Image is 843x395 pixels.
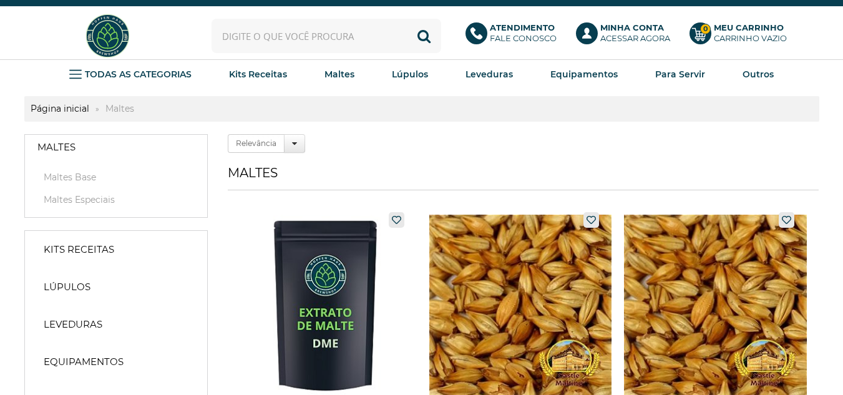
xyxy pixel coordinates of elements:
[550,69,618,80] strong: Equipamentos
[69,65,192,84] a: TODAS AS CATEGORIAS
[99,103,140,114] strong: Maltes
[44,281,90,293] strong: Lúpulos
[465,22,563,50] a: AtendimentoFale conosco
[600,22,670,44] p: Acessar agora
[85,69,192,80] strong: TODAS AS CATEGORIAS
[25,135,207,160] a: Maltes
[324,65,354,84] a: Maltes
[490,22,555,32] b: Atendimento
[228,165,819,190] h1: Maltes
[44,243,114,256] strong: Kits Receitas
[714,22,784,32] b: Meu Carrinho
[743,69,774,80] strong: Outros
[229,69,287,80] strong: Kits Receitas
[655,69,705,80] strong: Para Servir
[212,19,441,53] input: Digite o que você procura
[392,69,428,80] strong: Lúpulos
[44,356,124,368] strong: Equipamentos
[465,65,513,84] a: Leveduras
[655,65,705,84] a: Para Servir
[31,275,201,300] a: Lúpulos
[84,12,131,59] img: Hopfen Haus BrewShop
[490,22,557,44] p: Fale conosco
[37,193,195,206] a: Maltes Especiais
[324,69,354,80] strong: Maltes
[24,103,95,114] a: Página inicial
[37,171,195,183] a: Maltes Base
[31,237,201,262] a: Kits Receitas
[392,65,428,84] a: Lúpulos
[714,33,787,44] div: Carrinho Vazio
[407,19,441,53] button: Buscar
[743,65,774,84] a: Outros
[550,65,618,84] a: Equipamentos
[37,141,76,154] strong: Maltes
[31,312,201,337] a: Leveduras
[31,349,201,374] a: Equipamentos
[228,134,285,153] label: Relevância
[576,22,677,50] a: Minha ContaAcessar agora
[600,22,664,32] b: Minha Conta
[229,65,287,84] a: Kits Receitas
[465,69,513,80] strong: Leveduras
[700,24,711,34] strong: 0
[44,318,102,331] strong: Leveduras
